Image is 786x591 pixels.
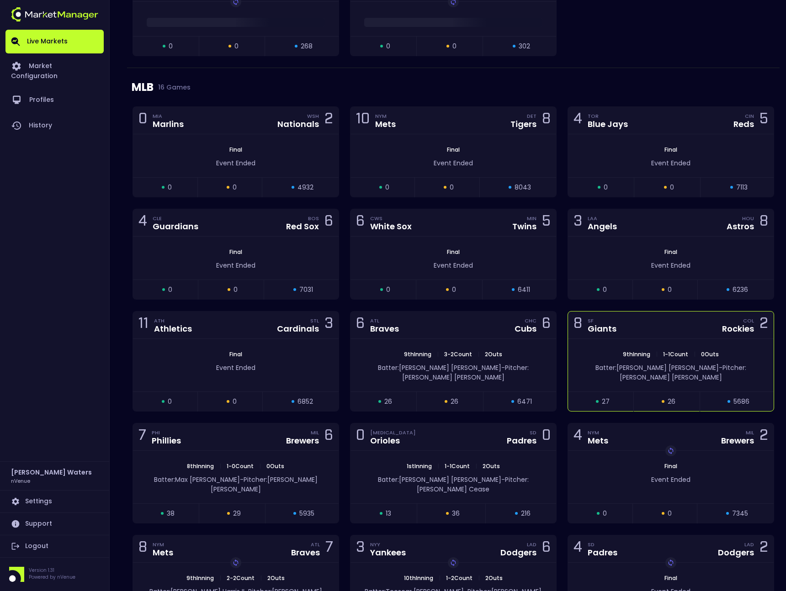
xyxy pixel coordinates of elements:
[138,428,146,445] div: 7
[732,509,748,518] span: 7345
[744,541,754,548] div: LAD
[233,509,241,518] span: 29
[11,467,92,477] h2: [PERSON_NAME] Waters
[378,475,501,484] span: Batter: [PERSON_NAME] [PERSON_NAME]
[759,317,768,333] div: 2
[217,574,224,582] span: |
[216,261,255,270] span: Event Ended
[11,7,98,21] img: logo
[759,540,768,557] div: 2
[588,429,608,436] div: NYM
[435,462,442,470] span: |
[434,158,473,168] span: Event Ended
[662,248,680,256] span: Final
[718,549,754,557] div: Dodgers
[436,574,443,582] span: |
[356,112,370,129] div: 10
[370,317,399,324] div: ATL
[515,325,536,333] div: Cubs
[475,574,483,582] span: |
[154,317,192,324] div: ATH
[265,574,287,582] span: 2 Outs
[500,549,536,557] div: Dodgers
[232,559,239,566] img: replayImg
[482,350,505,358] span: 2 Outs
[224,574,257,582] span: 2 - 2 Count
[517,397,532,406] span: 6471
[722,325,754,333] div: Rockies
[234,42,239,51] span: 0
[132,68,775,106] div: MLB
[574,540,582,557] div: 4
[233,183,237,192] span: 0
[574,317,582,333] div: 8
[668,285,672,295] span: 0
[356,540,365,557] div: 3
[733,397,749,406] span: 5686
[733,285,748,295] span: 6236
[668,509,672,518] span: 0
[356,214,365,231] div: 6
[662,146,680,153] span: Final
[291,549,320,557] div: Braves
[527,215,536,222] div: MIN
[227,146,245,153] span: Final
[184,462,217,470] span: 8th Inning
[370,325,399,333] div: Braves
[153,541,173,548] div: NYM
[5,491,104,512] a: Settings
[386,285,390,295] span: 0
[299,285,313,295] span: 7031
[5,53,104,87] a: Market Configuration
[307,112,319,120] div: WSH
[588,549,617,557] div: Padres
[588,222,617,231] div: Angels
[370,549,406,557] div: Yankees
[154,84,191,91] span: 16 Games
[742,215,754,222] div: HOU
[733,120,754,128] div: Reds
[745,112,754,120] div: CIN
[727,222,754,231] div: Astros
[375,120,396,128] div: Mets
[138,214,147,231] div: 4
[603,285,607,295] span: 0
[356,317,365,333] div: 6
[29,567,75,574] p: Version 1.31
[519,42,530,51] span: 302
[168,397,172,406] span: 0
[308,215,319,222] div: BOS
[518,285,530,295] span: 6411
[375,112,396,120] div: NYM
[324,428,333,445] div: 6
[662,462,680,470] span: Final
[370,429,416,436] div: [MEDICAL_DATA]
[434,261,473,270] span: Event Ended
[620,363,746,382] span: Pitcher: [PERSON_NAME] [PERSON_NAME]
[542,540,551,557] div: 6
[698,350,722,358] span: 0 Outs
[588,437,608,445] div: Mets
[542,317,551,333] div: 6
[759,214,768,231] div: 8
[277,120,319,128] div: Nationals
[651,261,690,270] span: Event Ended
[153,120,184,128] div: Marlins
[588,215,617,222] div: LAA
[452,42,457,51] span: 0
[5,30,104,53] a: Live Markets
[216,158,255,168] span: Event Ended
[138,317,149,333] div: 11
[257,574,265,582] span: |
[154,325,192,333] div: Athletics
[5,535,104,557] a: Logout
[719,363,722,372] span: -
[154,475,240,484] span: Batter: Max [PERSON_NAME]
[324,317,333,333] div: 3
[216,363,255,372] span: Event Ended
[450,183,454,192] span: 0
[256,462,264,470] span: |
[442,462,473,470] span: 1 - 1 Count
[311,429,319,436] div: MIL
[385,183,389,192] span: 0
